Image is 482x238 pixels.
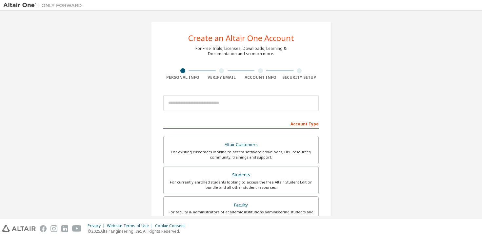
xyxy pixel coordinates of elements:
[107,223,155,228] div: Website Terms of Use
[155,223,189,228] div: Cookie Consent
[168,180,314,190] div: For currently enrolled students looking to access the free Altair Student Edition bundle and all ...
[163,118,319,129] div: Account Type
[88,223,107,228] div: Privacy
[50,225,57,232] img: instagram.svg
[195,46,287,56] div: For Free Trials, Licenses, Downloads, Learning & Documentation and so much more.
[2,225,36,232] img: altair_logo.svg
[72,225,82,232] img: youtube.svg
[40,225,47,232] img: facebook.svg
[241,75,280,80] div: Account Info
[188,34,294,42] div: Create an Altair One Account
[202,75,241,80] div: Verify Email
[280,75,319,80] div: Security Setup
[61,225,68,232] img: linkedin.svg
[168,170,314,180] div: Students
[168,209,314,220] div: For faculty & administrators of academic institutions administering students and accessing softwa...
[88,228,189,234] p: © 2025 Altair Engineering, Inc. All Rights Reserved.
[168,149,314,160] div: For existing customers looking to access software downloads, HPC resources, community, trainings ...
[163,75,202,80] div: Personal Info
[3,2,85,9] img: Altair One
[168,201,314,210] div: Faculty
[168,140,314,149] div: Altair Customers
